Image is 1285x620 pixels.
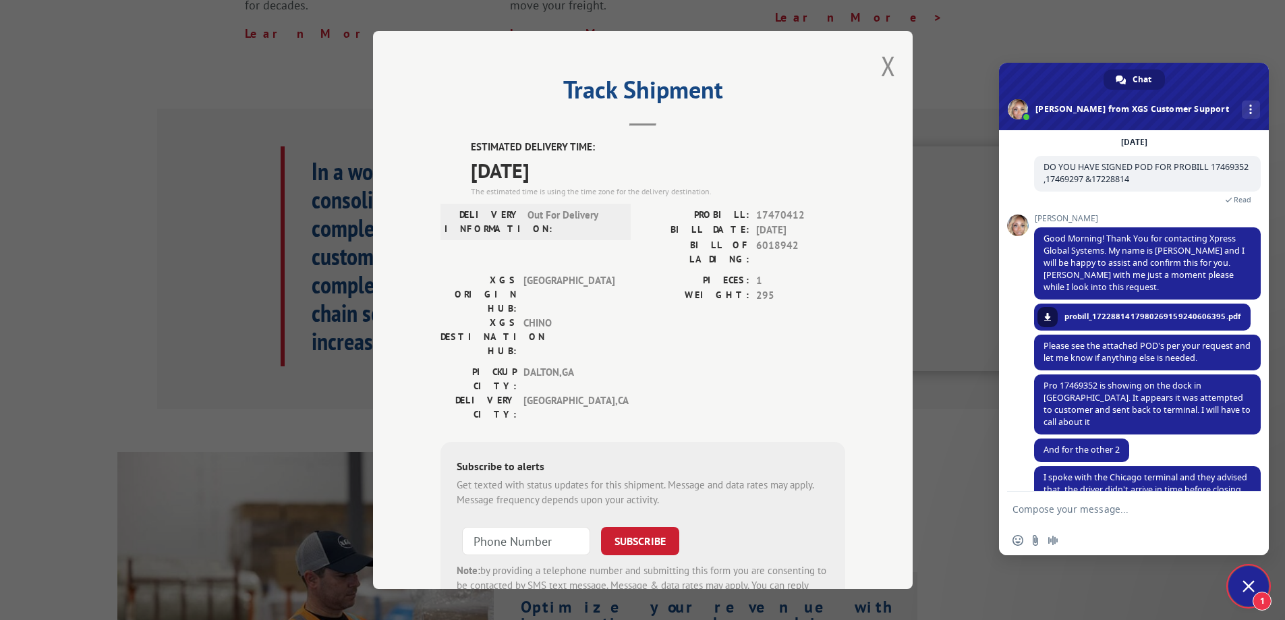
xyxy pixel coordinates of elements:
span: Pro 17469352 is showing on the dock in [GEOGRAPHIC_DATA]. It appears it was attempted to customer... [1044,380,1251,428]
span: Good Morning! Thank You for contacting Xpress Global Systems. My name is [PERSON_NAME] and I will... [1044,233,1245,293]
span: Please see the attached POD's per your request and let me know if anything else is needed. [1044,340,1251,364]
div: [DATE] [1121,138,1147,146]
span: Out For Delivery [527,208,619,236]
div: by providing a telephone number and submitting this form you are consenting to be contacted by SM... [457,563,829,609]
span: [PERSON_NAME] [1034,214,1261,223]
div: Close chat [1228,566,1269,607]
textarea: Compose your message... [1012,503,1226,515]
span: 1 [1253,592,1272,611]
span: Audio message [1048,535,1058,546]
span: probill_1722881417980269159240606395.pdf [1064,310,1240,322]
div: More channels [1242,101,1260,119]
label: XGS DESTINATION HUB: [440,316,517,358]
span: 17470412 [756,208,845,223]
label: DELIVERY INFORMATION: [445,208,521,236]
label: DELIVERY CITY: [440,393,517,422]
label: PROBILL: [643,208,749,223]
h2: Track Shipment [440,80,845,106]
label: ESTIMATED DELIVERY TIME: [471,140,845,155]
span: DALTON , GA [523,365,615,393]
button: Close modal [881,48,896,84]
label: BILL DATE: [643,223,749,238]
span: Send a file [1030,535,1041,546]
label: PICKUP CITY: [440,365,517,393]
span: 1 [756,273,845,289]
span: DO YOU HAVE SIGNED POD FOR PROBILL 17469352 ,17469297 &17228814 [1044,161,1249,185]
span: Insert an emoji [1012,535,1023,546]
label: WEIGHT: [643,288,749,304]
span: Chat [1133,69,1151,90]
span: And for the other 2 [1044,444,1120,455]
span: CHINO [523,316,615,358]
div: Get texted with status updates for this shipment. Message and data rates may apply. Message frequ... [457,478,829,508]
label: PIECES: [643,273,749,289]
span: Read [1234,195,1251,204]
input: Phone Number [462,527,590,555]
div: The estimated time is using the time zone for the delivery destination. [471,186,845,198]
div: Chat [1104,69,1165,90]
label: XGS ORIGIN HUB: [440,273,517,316]
span: [GEOGRAPHIC_DATA] , CA [523,393,615,422]
button: SUBSCRIBE [601,527,679,555]
span: [GEOGRAPHIC_DATA] [523,273,615,316]
label: BILL OF LADING: [643,238,749,266]
strong: Note: [457,564,480,577]
span: I spoke with the Chicago terminal and they advised that, the driver didn't arrive in time before ... [1044,472,1247,532]
span: [DATE] [471,155,845,186]
span: 6018942 [756,238,845,266]
span: [DATE] [756,223,845,238]
div: Subscribe to alerts [457,458,829,478]
span: 295 [756,288,845,304]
